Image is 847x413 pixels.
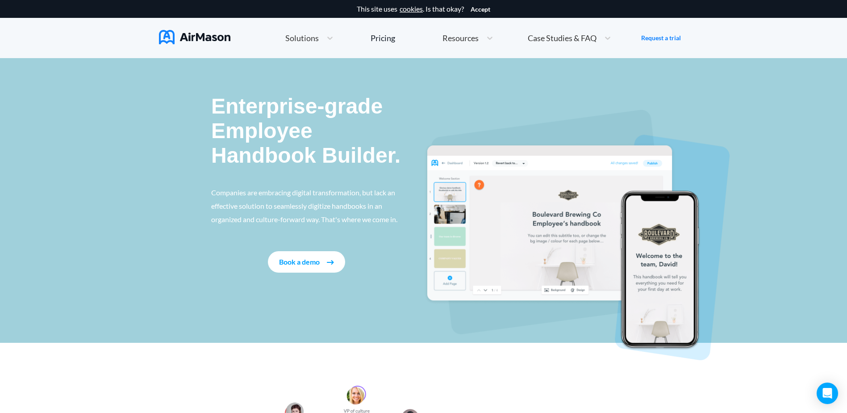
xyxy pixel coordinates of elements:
[817,383,838,404] div: Open Intercom Messenger
[471,6,490,13] button: Accept cookies
[268,251,345,273] button: Book a demo
[424,110,730,360] img: handbook intro
[371,30,395,46] a: Pricing
[211,94,402,168] p: Enterprise-grade Employee Handbook Builder.
[159,30,230,44] img: AirMason Logo
[528,34,597,42] span: Case Studies & FAQ
[442,34,479,42] span: Resources
[211,186,402,226] p: Companies are embracing digital transformation, but lack an effective solution to seamlessly digi...
[641,34,681,42] a: Request a trial
[400,5,423,13] a: cookies
[285,34,319,42] span: Solutions
[371,34,395,42] div: Pricing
